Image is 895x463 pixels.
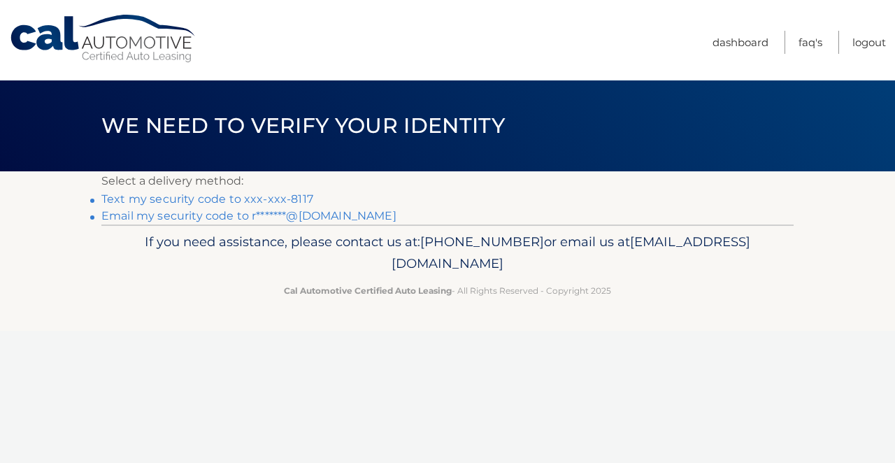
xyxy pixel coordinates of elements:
span: [PHONE_NUMBER] [420,234,544,250]
a: FAQ's [799,31,822,54]
a: Text my security code to xxx-xxx-8117 [101,192,313,206]
span: We need to verify your identity [101,113,505,138]
a: Cal Automotive [9,14,198,64]
p: - All Rights Reserved - Copyright 2025 [110,283,785,298]
p: Select a delivery method: [101,171,794,191]
p: If you need assistance, please contact us at: or email us at [110,231,785,276]
strong: Cal Automotive Certified Auto Leasing [284,285,452,296]
a: Email my security code to r*******@[DOMAIN_NAME] [101,209,396,222]
a: Dashboard [713,31,768,54]
a: Logout [852,31,886,54]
